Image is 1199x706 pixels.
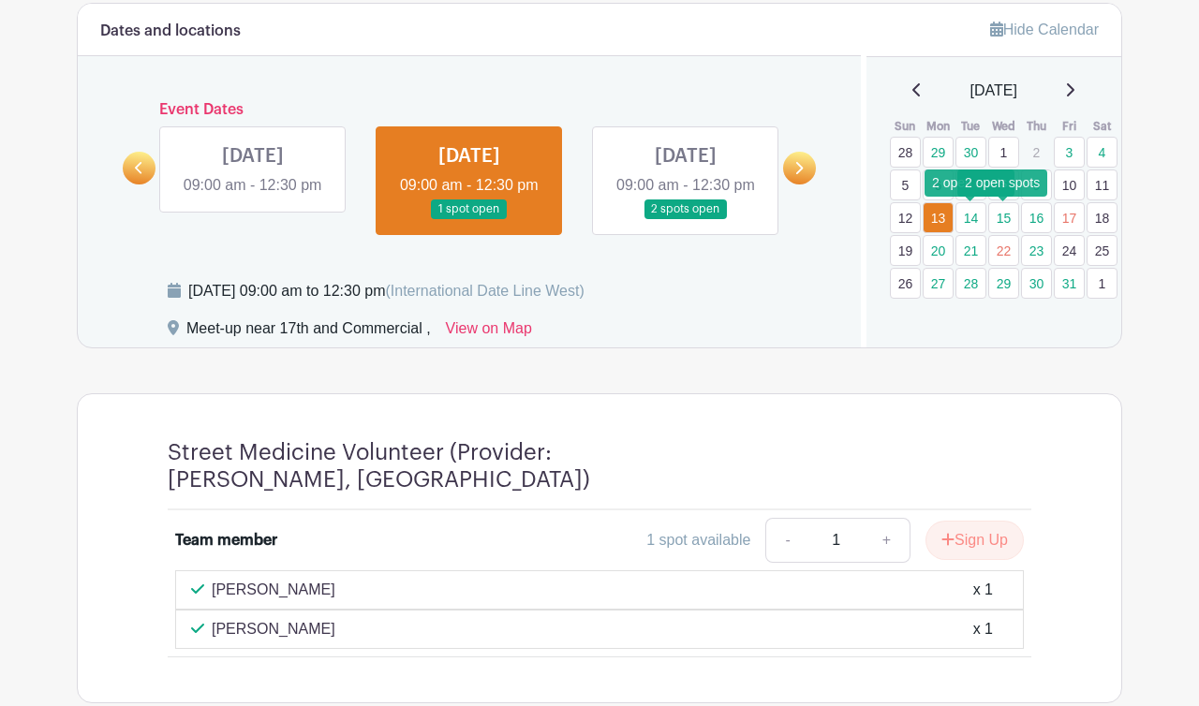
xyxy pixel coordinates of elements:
p: [PERSON_NAME] [212,618,335,640]
span: (International Date Line West) [385,283,584,299]
div: [DATE] 09:00 am to 12:30 pm [188,280,585,302]
a: 15 [988,202,1019,233]
th: Sat [1086,117,1118,136]
div: 2 open spots [925,169,1014,197]
th: Tue [955,117,987,136]
a: 23 [1021,235,1052,266]
a: 29 [988,268,1019,299]
a: 5 [890,169,921,200]
a: 17 [1054,202,1085,233]
a: 16 [1021,202,1052,233]
a: + [864,518,910,563]
div: x 1 [973,618,993,640]
a: 27 [923,268,954,299]
a: 14 [955,202,986,233]
th: Mon [922,117,955,136]
a: Hide Calendar [990,22,1099,37]
a: 11 [1087,169,1118,200]
a: 6 [923,169,954,200]
span: [DATE] [970,80,1017,102]
div: Meet-up near 17th and Commercial , [186,317,431,347]
a: 19 [890,235,921,266]
a: 3 [1054,137,1085,168]
th: Thu [1020,117,1053,136]
h4: Street Medicine Volunteer (Provider: [PERSON_NAME], [GEOGRAPHIC_DATA]) [168,439,683,493]
th: Wed [987,117,1020,136]
p: [PERSON_NAME] [212,579,335,601]
div: 1 spot available [646,529,750,552]
a: 21 [955,235,986,266]
div: Team member [175,529,277,552]
button: Sign Up [925,521,1024,560]
div: 2 open spots [957,169,1047,197]
a: 20 [923,235,954,266]
h6: Dates and locations [100,22,241,40]
a: 12 [890,202,921,233]
a: 24 [1054,235,1085,266]
a: 29 [923,137,954,168]
a: 10 [1054,169,1085,200]
a: 1 [988,137,1019,168]
a: 31 [1054,268,1085,299]
th: Fri [1053,117,1086,136]
a: 4 [1087,137,1118,168]
div: x 1 [973,579,993,601]
h6: Event Dates [155,101,783,119]
a: 30 [955,137,986,168]
th: Sun [889,117,922,136]
a: 18 [1087,202,1118,233]
a: 28 [955,268,986,299]
a: 13 [923,202,954,233]
a: 28 [890,137,921,168]
a: 25 [1087,235,1118,266]
p: 2 [1021,138,1052,167]
a: 26 [890,268,921,299]
a: 30 [1021,268,1052,299]
a: - [765,518,808,563]
a: 1 [1087,268,1118,299]
a: View on Map [446,317,532,347]
a: 22 [988,235,1019,266]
